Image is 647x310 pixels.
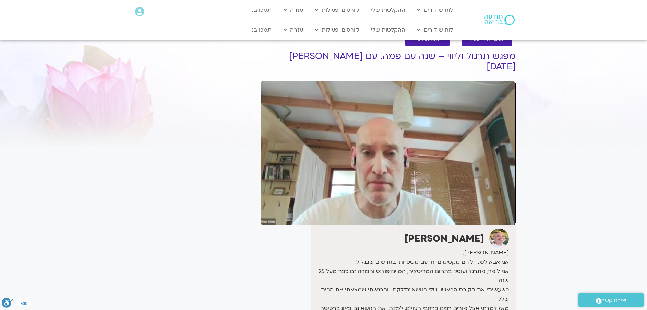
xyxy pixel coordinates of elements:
div: כשעשיתי את הקורס הראשון שלי בנושא 'נדלקתי' והרגשתי שמצאתי את הבית שלי. [313,285,508,304]
span: יצירת קשר [602,296,626,305]
a: עזרה [280,3,307,16]
a: ההקלטות שלי [368,3,409,16]
div: אני לומד, מתרגל ועוסק בתחום המדיטציה, המיינדפולנס והבודהיזם כבר מעל 25 שנה. [313,267,508,285]
a: ההקלטות שלי [368,23,409,36]
a: לוח שידורים [414,3,456,16]
a: תמכו בנו [247,23,275,36]
h1: מפגש תרגול וליווי – שנה עם פמה, עם [PERSON_NAME] [DATE] [261,51,516,72]
div: אני אבא לשני ילדים מקסימים וחי עם משפחתי בחרשים שבגליל. [313,257,508,267]
div: [PERSON_NAME], [313,248,508,257]
span: לספריית ה-VOD [470,37,504,42]
a: עזרה [280,23,307,36]
a: יצירת קשר [578,293,644,307]
img: רון אלון [489,229,509,248]
strong: [PERSON_NAME] [404,232,484,245]
a: קורסים ופעילות [312,23,362,36]
img: תודעה בריאה [484,15,515,25]
a: קורסים ופעילות [312,3,362,16]
span: להקלטות שלי [414,37,441,42]
a: תמכו בנו [247,3,275,16]
a: לוח שידורים [414,23,456,36]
